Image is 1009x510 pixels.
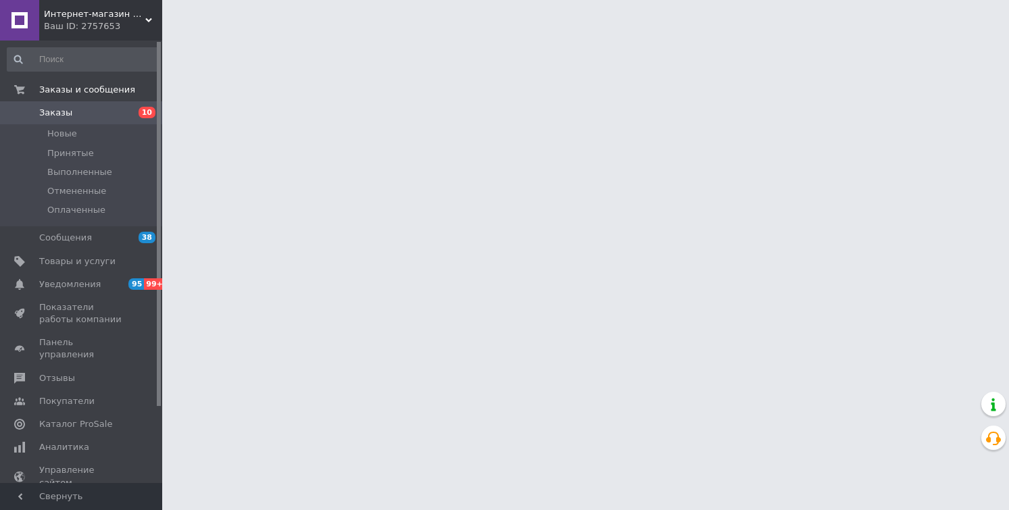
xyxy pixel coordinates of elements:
[39,255,116,267] span: Товары и услуги
[39,464,125,488] span: Управление сайтом
[39,395,95,407] span: Покупатели
[44,20,162,32] div: Ваш ID: 2757653
[39,301,125,326] span: Показатели работы компании
[39,418,112,430] span: Каталог ProSale
[39,278,101,290] span: Уведомления
[44,8,145,20] span: Интернет-магазин Клуб "Поддержка"
[47,185,106,197] span: Отмененные
[39,107,72,119] span: Заказы
[47,128,77,140] span: Новые
[39,372,75,384] span: Отзывы
[39,84,135,96] span: Заказы и сообщения
[7,47,159,72] input: Поиск
[128,278,144,290] span: 95
[144,278,166,290] span: 99+
[139,107,155,118] span: 10
[39,232,92,244] span: Сообщения
[139,232,155,243] span: 38
[47,204,105,216] span: Оплаченные
[39,441,89,453] span: Аналитика
[47,166,112,178] span: Выполненные
[39,336,125,361] span: Панель управления
[47,147,94,159] span: Принятые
